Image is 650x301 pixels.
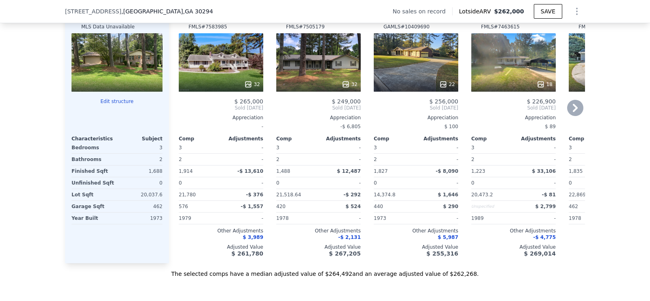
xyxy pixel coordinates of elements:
[71,154,115,165] div: Bathrooms
[569,204,578,209] span: 462
[569,192,586,198] span: 22,869
[481,24,520,30] div: FMLS # 7463615
[471,201,512,212] div: Unspecified
[276,154,317,165] div: 2
[569,168,583,174] span: 1,835
[569,3,585,19] button: Show Options
[515,177,556,189] div: -
[71,177,115,189] div: Unfinished Sqft
[494,8,524,15] span: $262,000
[342,80,357,88] div: 32
[374,168,388,174] span: 1,827
[276,145,279,150] span: 3
[71,189,115,200] div: Lot Sqft
[71,166,115,177] div: Finished Sqft
[320,142,361,153] div: -
[119,154,162,165] div: 2
[471,213,512,224] div: 1989
[515,142,556,153] div: -
[179,145,182,150] span: 3
[237,168,263,174] span: -$ 13,610
[119,189,162,200] div: 20,037.6
[534,4,562,19] button: SAVE
[471,244,556,250] div: Adjusted Value
[183,8,213,15] span: , GA 30294
[179,244,263,250] div: Adjusted Value
[65,263,585,278] div: The selected comps have a median adjusted value of $264,492 and an average adjusted value of $262...
[471,168,485,174] span: 1,223
[71,98,162,105] button: Edit structure
[444,124,458,129] span: $ 100
[232,250,263,257] span: $ 261,780
[471,154,512,165] div: 2
[179,135,221,142] div: Comp
[276,105,361,111] span: Sold [DATE]
[513,135,556,142] div: Adjustments
[569,145,572,150] span: 3
[439,80,455,88] div: 22
[244,80,260,88] div: 32
[569,154,609,165] div: 2
[179,154,219,165] div: 2
[179,228,263,234] div: Other Adjustments
[471,192,493,198] span: 20,473.2
[71,201,115,212] div: Garage Sqft
[542,192,556,198] span: -$ 81
[119,177,162,189] div: 0
[179,213,219,224] div: 1979
[179,204,188,209] span: 576
[81,24,135,30] div: MLS Data Unavailable
[276,180,279,186] span: 0
[374,228,458,234] div: Other Adjustments
[418,154,458,165] div: -
[345,204,361,209] span: $ 524
[188,24,227,30] div: FMLS # 7583985
[533,234,556,240] span: -$ 4,775
[276,204,286,209] span: 420
[320,177,361,189] div: -
[179,121,263,132] div: -
[71,135,117,142] div: Characteristics
[515,154,556,165] div: -
[119,213,162,224] div: 1973
[179,192,196,198] span: 21,780
[374,180,377,186] span: 0
[179,105,263,111] span: Sold [DATE]
[318,135,361,142] div: Adjustments
[527,98,556,105] span: $ 226,900
[337,168,361,174] span: $ 12,487
[471,180,474,186] span: 0
[374,154,414,165] div: 2
[276,114,361,121] div: Appreciation
[374,135,416,142] div: Comp
[179,114,263,121] div: Appreciation
[320,213,361,224] div: -
[234,98,263,105] span: $ 265,000
[121,7,213,15] span: , [GEOGRAPHIC_DATA]
[578,24,617,30] div: FMLS # 7447733
[471,105,556,111] span: Sold [DATE]
[418,142,458,153] div: -
[459,7,494,15] span: Lotside ARV
[179,180,182,186] span: 0
[374,244,458,250] div: Adjusted Value
[374,213,414,224] div: 1973
[286,24,325,30] div: FMLS # 7505179
[374,145,377,150] span: 3
[535,204,556,209] span: $ 2,799
[569,135,611,142] div: Comp
[383,24,429,30] div: GAMLS # 10409690
[338,234,361,240] span: -$ 2,131
[276,192,301,198] span: 21,518.64
[65,7,121,15] span: [STREET_ADDRESS]
[471,145,474,150] span: 3
[332,98,361,105] span: $ 249,000
[471,114,556,121] div: Appreciation
[223,142,263,153] div: -
[117,135,162,142] div: Subject
[276,213,317,224] div: 1978
[223,213,263,224] div: -
[223,177,263,189] div: -
[438,234,458,240] span: $ 5,987
[223,154,263,165] div: -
